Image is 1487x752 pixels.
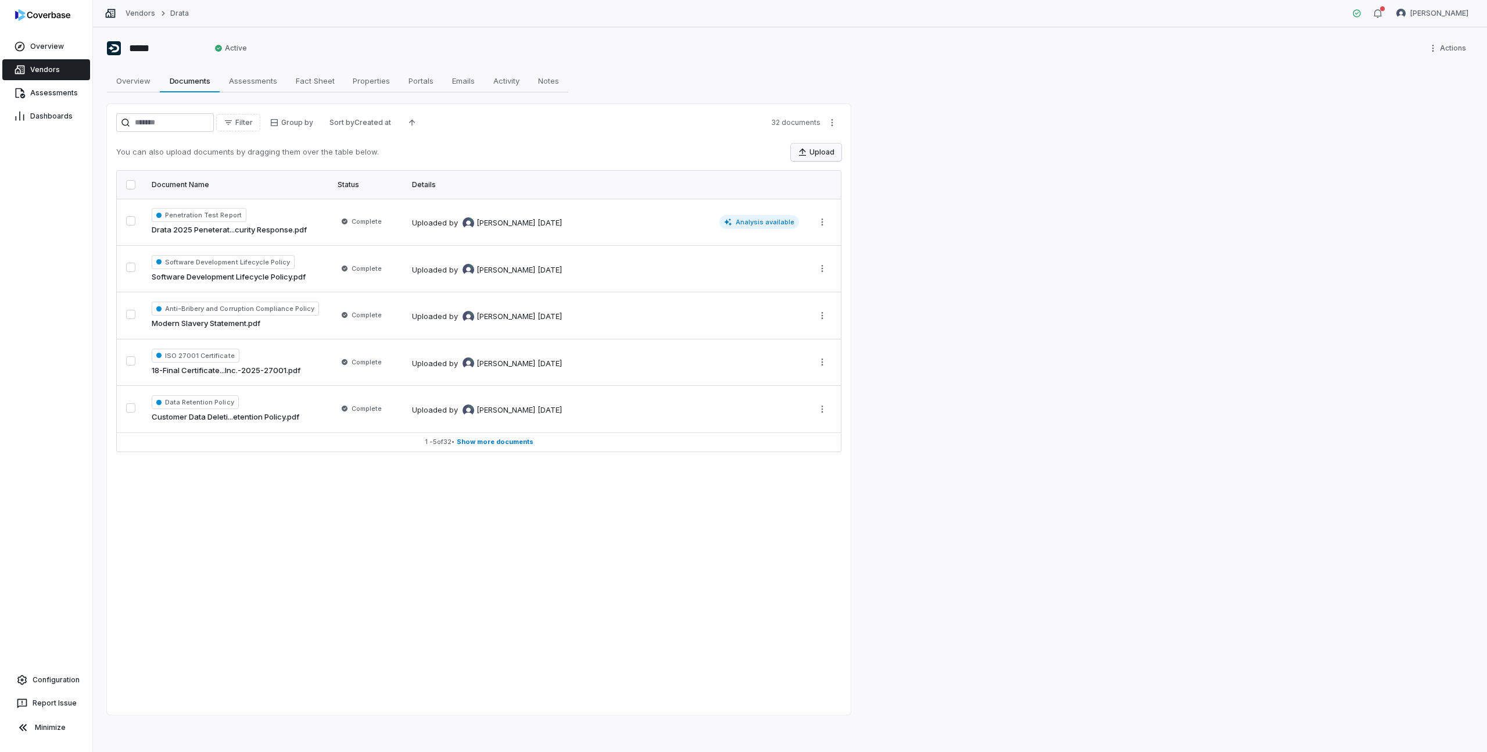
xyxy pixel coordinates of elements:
span: Complete [352,264,382,273]
div: by [449,264,535,275]
button: More actions [813,307,832,324]
div: Uploaded [412,311,562,323]
button: More actions [813,353,832,371]
span: Minimize [35,723,66,732]
img: Mike Phillips avatar [463,311,474,323]
span: Activity [489,73,524,88]
a: Drata [170,9,189,18]
div: [DATE] [538,217,562,229]
span: Vendors [30,65,60,74]
a: Configuration [5,669,88,690]
button: Upload [791,144,841,161]
div: Details [412,180,799,189]
img: Mike Phillips avatar [463,404,474,416]
div: [DATE] [538,404,562,416]
span: ISO 27001 Certificate [152,349,239,363]
span: Overview [112,73,155,88]
img: Mike Phillips avatar [1396,9,1406,18]
span: Complete [352,357,382,367]
a: Dashboards [2,106,90,127]
span: Penetration Test Report [152,208,246,222]
img: Mike Phillips avatar [463,264,474,275]
span: 32 documents [771,118,820,127]
div: Status [338,180,398,189]
span: Properties [348,73,395,88]
div: Uploaded [412,217,562,229]
span: Emails [447,73,479,88]
span: Data Retention Policy [152,395,239,409]
span: Configuration [33,675,80,685]
span: Notes [533,73,564,88]
button: More actions [813,260,832,277]
p: You can also upload documents by dragging them over the table below. [116,146,379,158]
span: Portals [404,73,438,88]
div: by [449,404,535,416]
img: logo-D7KZi-bG.svg [15,9,70,21]
a: Vendors [126,9,155,18]
a: Overview [2,36,90,57]
a: Modern Slavery Statement.pdf [152,318,260,330]
span: Analysis available [719,215,800,229]
a: Vendors [2,59,90,80]
div: Document Name [152,180,324,189]
img: Mike Phillips avatar [463,357,474,369]
span: Assessments [224,73,282,88]
div: by [449,311,535,323]
a: Customer Data Deleti...etention Policy.pdf [152,411,299,423]
button: 1 -5of32• Show more documents [117,433,841,452]
div: Uploaded [412,264,562,275]
span: Complete [352,404,382,413]
div: Uploaded [412,404,562,416]
button: Report Issue [5,693,88,714]
span: [PERSON_NAME] [476,217,535,229]
button: More actions [813,213,832,231]
span: [PERSON_NAME] [476,311,535,323]
span: Complete [352,310,382,320]
a: Software Development Lifecycle Policy.pdf [152,271,306,283]
button: Mike Phillips avatar[PERSON_NAME] [1389,5,1475,22]
span: Anti-Bribery and Corruption Compliance Policy [152,302,319,316]
button: Filter [216,114,260,131]
span: [PERSON_NAME] [1410,9,1468,18]
button: More actions [1425,40,1473,57]
span: Complete [352,217,382,226]
a: 18-Final Certificate...Inc.-2025-27001.pdf [152,365,300,377]
span: Software Development Lifecycle Policy [152,255,295,269]
div: Uploaded [412,357,562,369]
div: [DATE] [538,311,562,323]
span: [PERSON_NAME] [476,358,535,370]
img: Mike Phillips avatar [463,217,474,229]
button: More actions [823,114,841,131]
div: [DATE] [538,358,562,370]
span: Fact Sheet [291,73,339,88]
span: Report Issue [33,699,77,708]
span: [PERSON_NAME] [476,264,535,276]
div: by [449,357,535,369]
div: by [449,217,535,229]
a: Drata 2025 Peneterat...curity Response.pdf [152,224,307,236]
span: Show more documents [457,438,533,446]
button: Group by [263,114,320,131]
a: Assessments [2,83,90,103]
div: [DATE] [538,264,562,276]
span: [PERSON_NAME] [476,404,535,416]
button: Minimize [5,716,88,739]
span: Filter [235,118,253,127]
button: More actions [813,400,832,418]
span: Overview [30,42,64,51]
span: Dashboards [30,112,73,121]
span: Assessments [30,88,78,98]
svg: Ascending [407,118,417,127]
button: Ascending [400,114,424,131]
span: Active [214,44,247,53]
button: Sort byCreated at [323,114,398,131]
span: Documents [165,73,215,88]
